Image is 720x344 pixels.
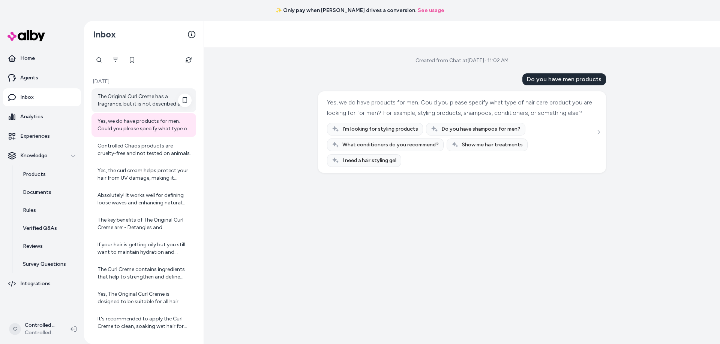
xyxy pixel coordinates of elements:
[3,127,81,145] a: Experiences
[97,192,192,207] div: Absolutely! It works well for defining loose waves and enhancing natural curl patterns.
[91,261,196,285] a: The Curl Creme contains ingredients that help to strengthen and define curls while smoothing the ...
[20,152,47,159] p: Knowledge
[91,78,196,85] p: [DATE]
[97,241,192,256] div: If your hair is getting oily but you still want to maintain hydration and healthy waves, you don'...
[108,52,123,67] button: Filter
[276,7,416,14] span: ✨ Only pay when [PERSON_NAME] drives a conversion.
[327,97,595,118] div: Yes, we do have products for men. Could you please specify what type of hair care product you are...
[97,315,192,330] div: It's recommended to apply the Curl Creme to clean, soaking wet hair for optimal results and curl ...
[7,30,45,41] img: alby Logo
[97,266,192,281] div: The Curl Creme contains ingredients that help to strengthen and define curls while smoothing the ...
[91,187,196,211] a: Absolutely! It works well for defining loose waves and enhancing natural curl patterns.
[342,125,418,133] span: I'm looking for styling products
[91,286,196,310] a: Yes, The Original Curl Creme is designed to be suitable for all hair types, ensuring everyone can...
[93,29,116,40] h2: Inbox
[441,125,520,133] span: Do you have shampoos for men?
[3,275,81,293] a: Integrations
[594,128,603,137] button: See more
[97,93,192,108] div: The Original Curl Creme has a fragrance, but it is not described as strong or overpowering. It is...
[97,118,192,133] div: Yes, we do have products for men. Could you please specify what type of hair care product you are...
[23,207,36,214] p: Rules
[23,261,66,268] p: Survey Questions
[20,113,43,121] p: Analytics
[25,322,58,329] p: Controlled Chaos Shopify
[91,162,196,186] a: Yes, the curl cream helps protect your hair from UV damage, making it suitable for sunny days.
[23,171,46,178] p: Products
[3,49,81,67] a: Home
[91,138,196,162] a: Controlled Chaos products are cruelty-free and not tested on animals.
[97,167,192,182] div: Yes, the curl cream helps protect your hair from UV damage, making it suitable for sunny days.
[20,55,35,62] p: Home
[3,147,81,165] button: Knowledge
[15,255,81,273] a: Survey Questions
[91,212,196,236] a: The key benefits of The Original Curl Creme are: - Detangles and strengthens your curls. - Elimin...
[181,52,196,67] button: Refresh
[25,329,58,337] span: Controlled Chaos
[15,219,81,237] a: Verified Q&As
[415,57,508,64] div: Created from Chat at [DATE] · 11:02 AM
[23,243,43,250] p: Reviews
[342,141,439,149] span: What conditioners do you recommend?
[97,290,192,305] div: Yes, The Original Curl Creme is designed to be suitable for all hair types, ensuring everyone can...
[3,69,81,87] a: Agents
[91,113,196,137] a: Yes, we do have products for men. Could you please specify what type of hair care product you are...
[23,225,57,232] p: Verified Q&As
[462,141,523,149] span: Show me hair treatments
[91,88,196,112] a: The Original Curl Creme has a fragrance, but it is not described as strong or overpowering. It is...
[9,323,21,335] span: C
[20,94,34,101] p: Inbox
[15,201,81,219] a: Rules
[342,157,396,164] span: I need a hair styling gel
[4,317,64,341] button: CControlled Chaos ShopifyControlled Chaos
[20,74,38,82] p: Agents
[15,183,81,201] a: Documents
[91,311,196,335] a: It's recommended to apply the Curl Creme to clean, soaking wet hair for optimal results and curl ...
[20,280,51,287] p: Integrations
[522,73,606,85] div: Do you have men products
[20,133,50,140] p: Experiences
[3,108,81,126] a: Analytics
[418,7,444,14] a: See usage
[97,142,192,157] div: Controlled Chaos products are cruelty-free and not tested on animals.
[23,189,51,196] p: Documents
[91,237,196,261] a: If your hair is getting oily but you still want to maintain hydration and healthy waves, you don'...
[15,237,81,255] a: Reviews
[15,165,81,183] a: Products
[97,216,192,231] div: The key benefits of The Original Curl Creme are: - Detangles and strengthens your curls. - Elimin...
[3,88,81,106] a: Inbox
